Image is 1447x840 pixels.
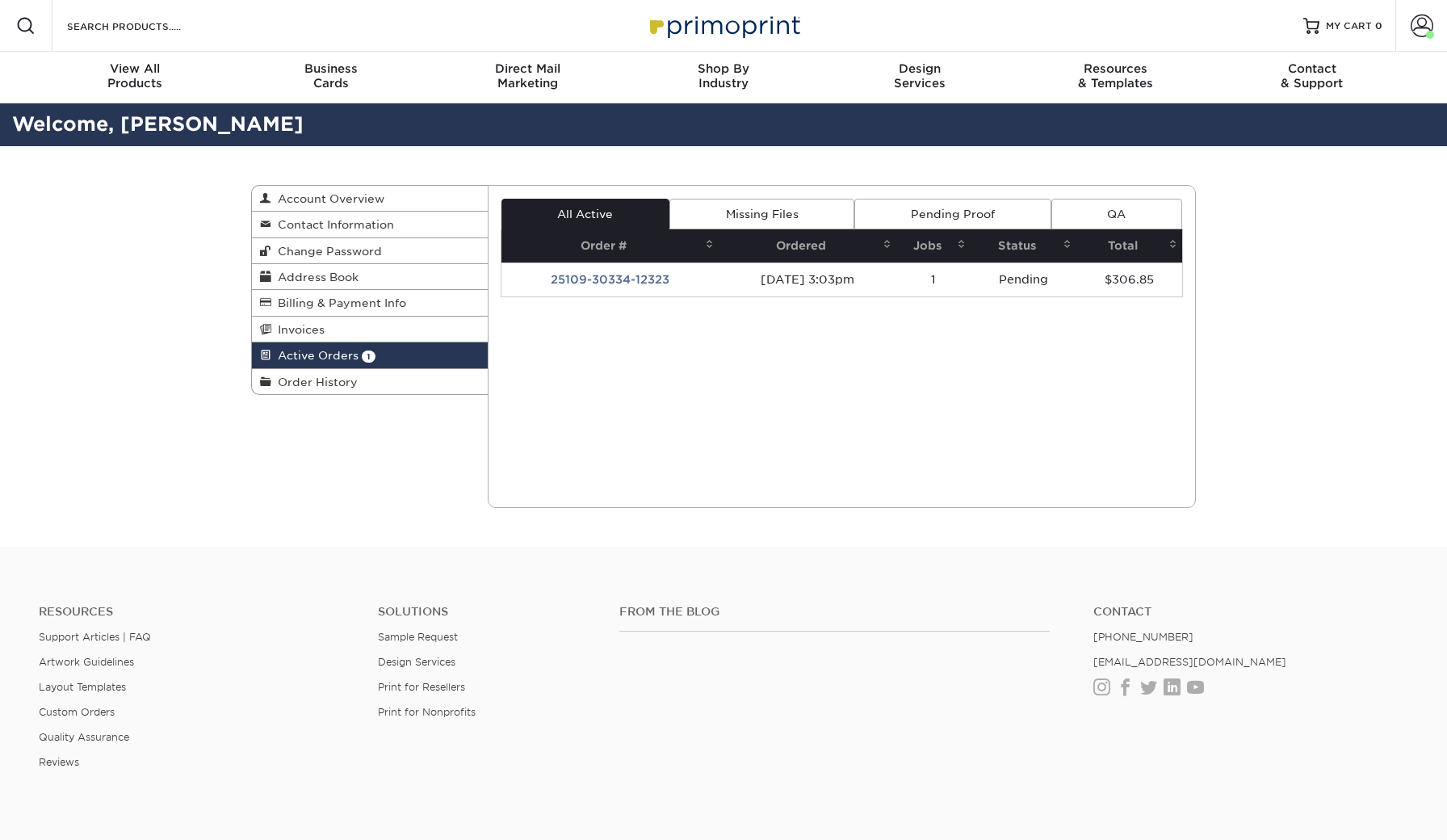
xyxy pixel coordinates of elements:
td: 1 [896,262,971,296]
a: Pending Proof [854,199,1051,229]
span: Account Overview [271,192,384,205]
a: Design Services [378,656,455,668]
span: Order History [271,376,358,388]
a: Contact& Support [1214,52,1410,103]
div: Cards [233,61,430,90]
a: Support Articles | FAQ [39,631,151,643]
a: BusinessCards [233,52,430,103]
span: Address Book [271,271,359,283]
span: Resources [1017,61,1214,76]
span: Design [821,61,1017,76]
a: Account Overview [252,186,488,212]
th: Total [1076,229,1182,262]
span: Contact Information [271,218,394,231]
a: Contact [1093,605,1408,619]
a: [PHONE_NUMBER] [1093,631,1193,643]
th: Order # [501,229,719,262]
a: Invoices [252,317,488,342]
a: Quality Assurance [39,731,129,743]
span: MY CART [1326,19,1372,33]
a: Change Password [252,238,488,264]
span: View All [37,61,233,76]
a: QA [1051,199,1182,229]
h4: From the Blog [619,605,1050,619]
th: Ordered [719,229,896,262]
div: & Support [1214,61,1410,90]
a: Order History [252,369,488,394]
span: Direct Mail [430,61,626,76]
th: Status [971,229,1076,262]
div: Services [821,61,1017,90]
span: Contact [1214,61,1410,76]
a: Resources& Templates [1017,52,1214,103]
th: Jobs [896,229,971,262]
a: Sample Request [378,631,458,643]
span: Business [233,61,430,76]
a: Address Book [252,264,488,290]
div: Industry [626,61,822,90]
a: View AllProducts [37,52,233,103]
a: Artwork Guidelines [39,656,134,668]
div: Products [37,61,233,90]
div: & Templates [1017,61,1214,90]
img: Primoprint [643,8,804,43]
a: Shop ByIndustry [626,52,822,103]
a: Print for Nonprofits [378,706,476,718]
a: Custom Orders [39,706,115,718]
h4: Resources [39,605,354,619]
td: $306.85 [1076,262,1182,296]
span: Invoices [271,323,325,336]
td: 25109-30334-12323 [501,262,719,296]
a: Billing & Payment Info [252,290,488,316]
span: 0 [1375,20,1382,31]
a: Missing Files [669,199,854,229]
span: Change Password [271,245,382,258]
a: DesignServices [821,52,1017,103]
td: Pending [971,262,1076,296]
span: Shop By [626,61,822,76]
input: SEARCH PRODUCTS..... [65,16,223,36]
a: Active Orders 1 [252,342,488,368]
a: [EMAIL_ADDRESS][DOMAIN_NAME] [1093,656,1286,668]
a: Reviews [39,756,79,768]
td: [DATE] 3:03pm [719,262,896,296]
span: 1 [362,351,375,363]
a: Layout Templates [39,681,126,693]
span: Active Orders [271,349,359,362]
span: Billing & Payment Info [271,296,406,309]
a: Direct MailMarketing [430,52,626,103]
a: Contact Information [252,212,488,237]
div: Marketing [430,61,626,90]
a: Print for Resellers [378,681,465,693]
a: All Active [501,199,669,229]
h4: Solutions [378,605,596,619]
